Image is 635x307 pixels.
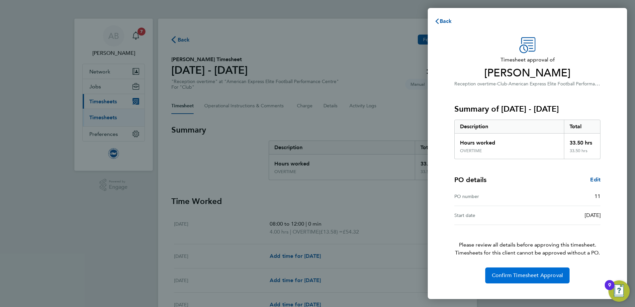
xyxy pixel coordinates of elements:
button: Confirm Timesheet Approval [485,267,570,283]
span: Edit [590,176,600,183]
a: Edit [590,176,600,184]
div: 9 [608,285,611,294]
span: Confirm Timesheet Approval [492,272,563,279]
div: Summary of 01 - 31 Aug 2025 [454,120,600,159]
h4: PO details [454,175,487,184]
button: Back [428,15,459,28]
div: 33.50 hrs [564,148,600,159]
span: Timesheets for this client cannot be approved without a PO. [446,249,608,257]
div: [DATE] [527,211,600,219]
span: Timesheet approval of [454,56,600,64]
div: 33.50 hrs [564,134,600,148]
div: PO number [454,192,527,200]
span: Club [497,81,507,87]
span: American Express Elite Football Performance Centre [508,80,618,87]
span: 11 [594,193,600,199]
div: OVERTIME [460,148,482,153]
p: Please review all details before approving this timesheet. [446,225,608,257]
span: [PERSON_NAME] [454,66,600,80]
span: · [496,81,497,87]
h3: Summary of [DATE] - [DATE] [454,104,600,114]
div: Total [564,120,600,133]
button: Open Resource Center, 9 new notifications [608,280,630,302]
span: · [507,81,508,87]
div: Description [455,120,564,133]
div: Hours worked [455,134,564,148]
div: Start date [454,211,527,219]
span: Reception overtime [454,81,496,87]
span: Back [440,18,452,24]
